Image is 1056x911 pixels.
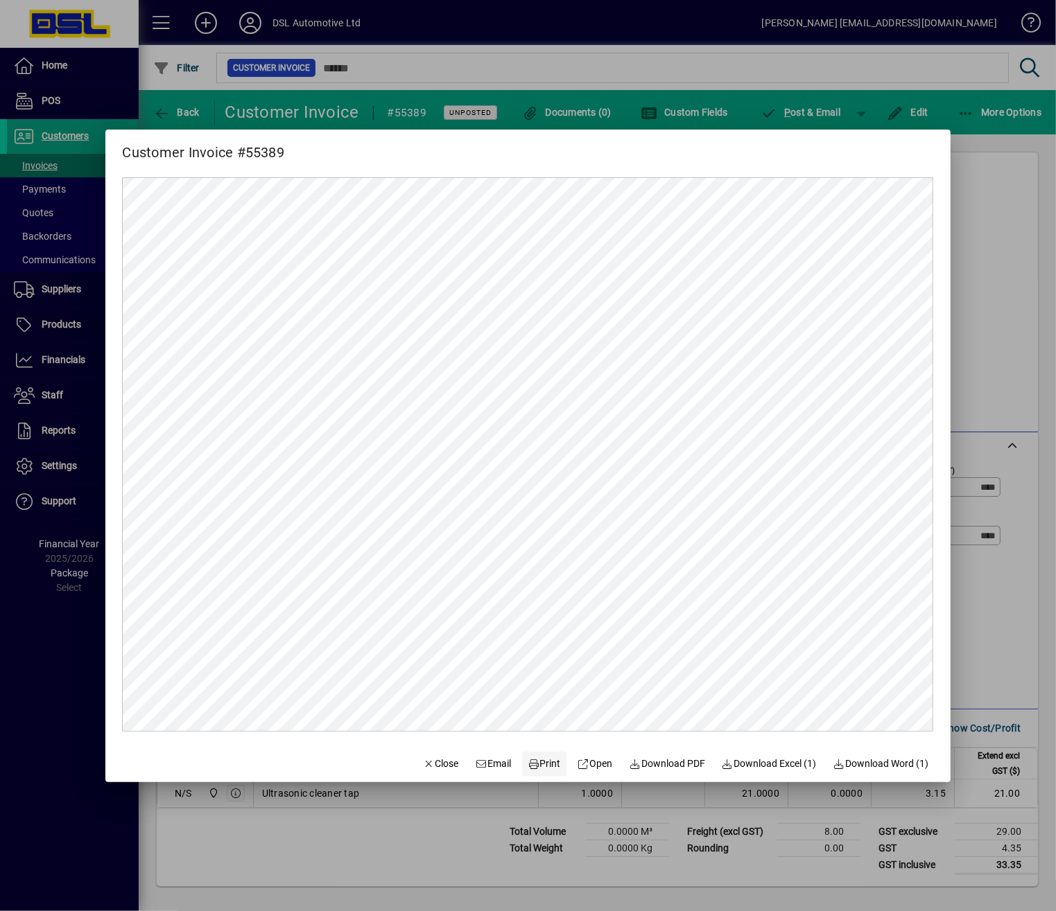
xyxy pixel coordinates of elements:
[572,752,618,777] a: Open
[528,757,561,771] span: Print
[833,757,928,771] span: Download Word (1)
[469,752,517,777] button: Email
[475,757,511,771] span: Email
[722,757,817,771] span: Download Excel (1)
[522,752,566,777] button: Print
[578,757,613,771] span: Open
[827,752,934,777] button: Download Word (1)
[716,752,822,777] button: Download Excel (1)
[629,757,705,771] span: Download PDF
[417,752,465,777] button: Close
[423,757,459,771] span: Close
[623,752,711,777] a: Download PDF
[105,130,301,163] h2: Customer Invoice #55389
